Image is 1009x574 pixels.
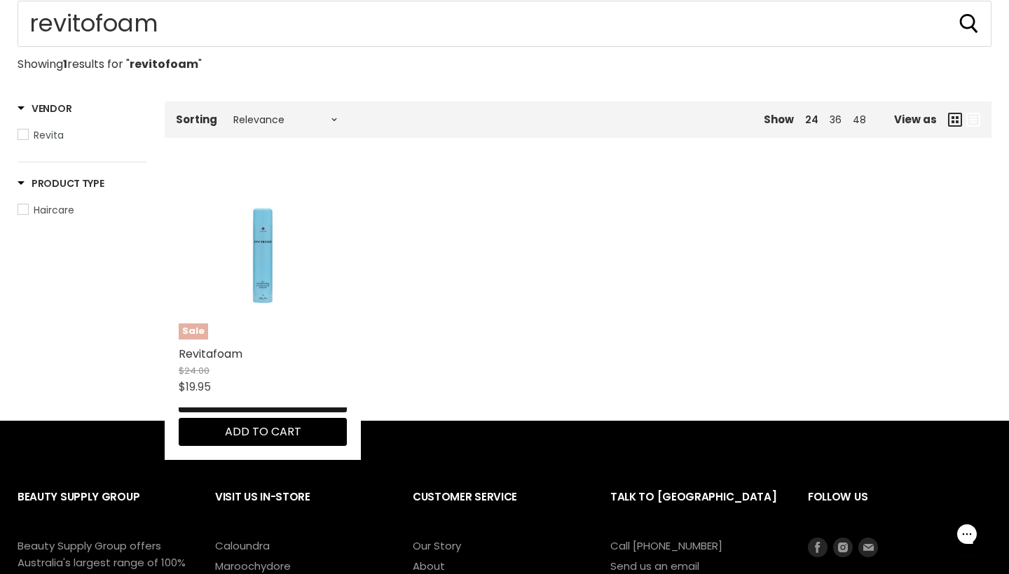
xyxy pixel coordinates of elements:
p: Showing results for " " [18,58,991,71]
button: Add to cart [179,418,347,446]
a: Call [PHONE_NUMBER] [610,538,722,553]
span: $19.95 [179,379,211,395]
span: Revita [34,128,64,142]
a: Revitafoam [179,346,242,362]
h2: Talk to [GEOGRAPHIC_DATA] [610,479,780,538]
input: Search [18,1,991,47]
a: 24 [805,113,818,127]
button: Search [958,13,980,35]
span: Haircare [34,203,74,217]
img: Revitafoam [207,171,319,339]
form: Product [18,1,991,47]
a: 48 [853,113,866,127]
h2: Follow us [808,479,991,538]
h2: Beauty Supply Group [18,479,187,538]
span: $24.00 [179,364,210,377]
a: Our Story [413,538,461,553]
a: Maroochydore [215,559,291,573]
h2: Customer Service [413,479,582,538]
label: Sorting [176,113,217,125]
h2: Visit Us In-Store [215,479,385,538]
h3: Product Type [18,176,104,190]
a: 36 [830,113,842,127]
span: View as [894,113,937,125]
strong: 1 [63,56,67,72]
span: Sale [179,323,208,339]
iframe: Gorgias live chat messenger [939,508,995,560]
span: Show [764,112,794,127]
a: Revita [18,127,147,143]
a: Haircare [18,202,147,218]
a: Caloundra [215,538,270,553]
strong: revitofoam [130,56,198,72]
h3: Vendor [18,101,71,115]
a: Send us an email [610,559,699,573]
a: About [413,559,445,573]
span: Add to cart [225,423,301,440]
a: RevitafoamSale [179,171,347,339]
